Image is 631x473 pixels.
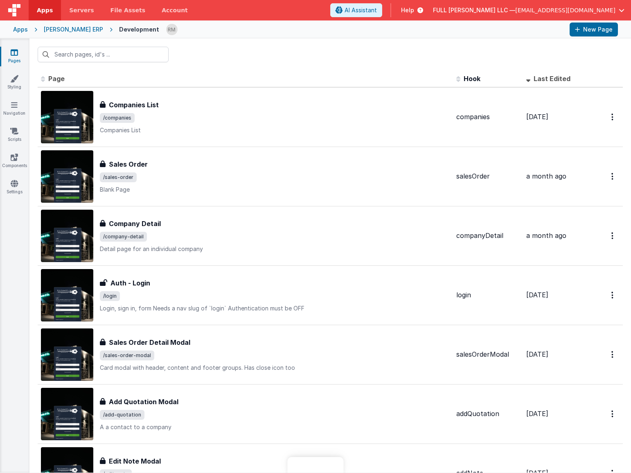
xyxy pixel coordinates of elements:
[119,25,159,34] div: Development
[109,337,190,347] h3: Sales Order Detail Modal
[100,351,154,360] span: /sales-order-modal
[534,75,570,83] span: Last Edited
[166,24,178,35] img: b13c88abc1fc393ceceb84a58fc04ef4
[110,278,150,288] h3: Auth - Login
[100,113,135,123] span: /companies
[100,172,137,182] span: /sales-order
[433,6,624,14] button: FULL [PERSON_NAME] LLC — [EMAIL_ADDRESS][DOMAIN_NAME]
[38,47,169,62] input: Search pages, id's ...
[606,168,620,185] button: Options
[570,23,618,36] button: New Page
[109,159,148,169] h3: Sales Order
[100,304,450,312] p: Login, sign in, form Needs a nav slug of `login` Authentication must be OFF
[69,6,94,14] span: Servers
[606,287,620,303] button: Options
[401,6,414,14] span: Help
[13,25,28,34] div: Apps
[100,423,450,431] p: A a contact to a company
[464,75,480,83] span: Hook
[456,409,520,419] div: addQuotation
[456,350,520,359] div: salesOrderModal
[433,6,515,14] span: FULL [PERSON_NAME] LLC —
[526,113,548,121] span: [DATE]
[606,109,620,125] button: Options
[109,100,159,110] h3: Companies List
[526,291,548,299] span: [DATE]
[526,350,548,358] span: [DATE]
[100,291,120,301] span: /login
[48,75,65,83] span: Page
[526,410,548,418] span: [DATE]
[456,172,520,181] div: salesOrder
[37,6,53,14] span: Apps
[100,186,450,194] p: Blank Page
[100,126,450,134] p: Companies List
[345,6,377,14] span: AI Assistant
[44,25,103,34] div: [PERSON_NAME] ERP
[100,232,147,242] span: /company-detail
[515,6,615,14] span: [EMAIL_ADDRESS][DOMAIN_NAME]
[100,410,144,420] span: /add-quotation
[100,364,450,372] p: Card modal with header, content and footer groups. Has close icon too
[526,231,566,240] span: a month ago
[109,397,178,407] h3: Add Quotation Modal
[456,112,520,122] div: companies
[109,219,161,229] h3: Company Detail
[606,227,620,244] button: Options
[110,6,146,14] span: File Assets
[330,3,382,17] button: AI Assistant
[456,231,520,240] div: companyDetail
[109,456,161,466] h3: Edit Note Modal
[456,290,520,300] div: login
[100,245,450,253] p: Detail page for an individual company
[606,405,620,422] button: Options
[526,172,566,180] span: a month ago
[606,346,620,363] button: Options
